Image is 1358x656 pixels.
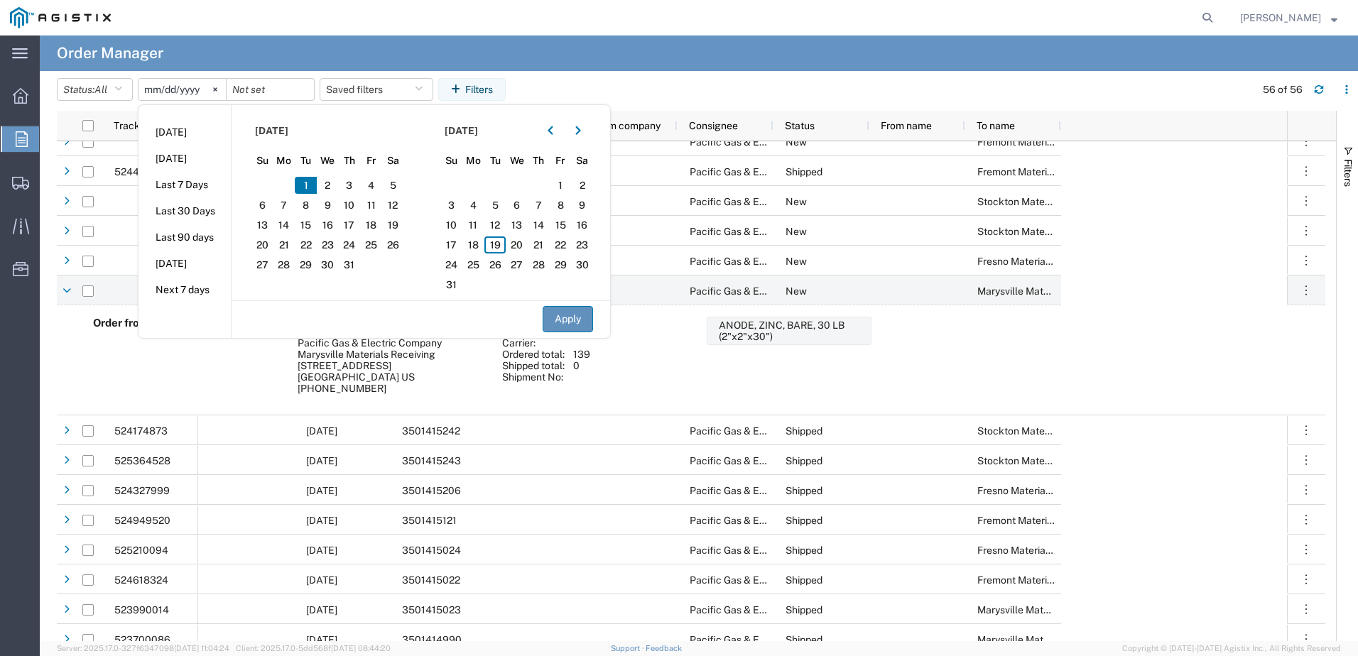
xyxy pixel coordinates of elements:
span: 25 [360,236,382,253]
span: 9 [571,197,593,214]
span: 29 [550,256,572,273]
span: 1 [550,177,572,194]
span: 3501414990 [402,634,462,645]
div: 0 [573,360,580,371]
span: 8 [550,197,572,214]
h4: Order from [93,317,283,329]
span: Filters [1342,159,1354,187]
div: [GEOGRAPHIC_DATA] US [298,371,487,383]
span: Fremont Materials Receiving [977,136,1107,148]
span: Shipped [786,425,822,437]
span: Stockton Materials [977,425,1064,437]
span: 07/30/2025 [306,425,337,437]
span: 6 [251,197,273,214]
span: 25 [462,256,484,273]
div: Shipment No: [502,371,573,383]
span: 6 [506,197,528,214]
div: Carrier: [502,337,573,349]
span: 525210094 [114,545,168,556]
span: 27 [506,256,528,273]
span: 24 [339,236,361,253]
button: Apply [543,306,593,332]
span: Copyright © [DATE]-[DATE] Agistix Inc., All Rights Reserved [1122,643,1341,655]
span: 28 [528,256,550,273]
a: Support [611,644,646,652]
span: Shipped [786,545,822,556]
span: [DATE] [255,124,288,138]
span: 524442290 [114,166,170,177]
span: Fremont Materials Receiving [977,515,1107,526]
span: Mo [462,153,484,168]
li: [DATE] [138,251,231,277]
span: Fr [550,153,572,168]
span: Pacific Gas & Electric Company [690,425,834,437]
span: Th [339,153,361,168]
span: 524174873 [114,425,168,437]
button: Filters [438,78,506,101]
span: 13 [251,217,273,234]
span: Marysville Materials Receiving [977,634,1115,645]
span: [DATE] 11:04:24 [174,644,229,652]
span: Pacific Gas & Electric Company [690,545,834,556]
span: 21 [528,236,550,253]
span: Pacific Gas & Electric Company [690,574,834,586]
span: Fresno Materials Receiving [977,256,1100,267]
span: 07/28/2025 [306,604,337,616]
span: 19 [484,236,506,253]
span: Fremont Materials Receiving [977,574,1107,586]
span: Pacific Gas & Electric Company [690,196,834,207]
span: Shipped [786,515,822,526]
div: Shipped total: [502,360,573,371]
span: 3 [339,177,361,194]
span: New [786,196,807,207]
span: 20 [251,236,273,253]
span: We [506,153,528,168]
span: Consignee [689,120,738,131]
span: 07/28/2025 [306,634,337,645]
span: DANIEL BERNAL [1240,10,1321,26]
span: 14 [528,217,550,234]
span: 27 [251,256,273,273]
li: Next 7 days [138,277,231,303]
span: New [786,285,807,297]
span: 30 [571,256,593,273]
span: 20 [506,236,528,253]
div: Marysville Materials Receiving [298,349,487,360]
li: Last 7 Days [138,172,231,198]
span: 22 [550,236,572,253]
span: 2 [317,177,339,194]
a: Feedback [646,644,682,652]
span: Shipped [786,166,822,177]
span: 4 [360,177,382,194]
span: 19 [382,217,404,234]
h4: Order Manager [57,35,163,71]
span: 16 [317,217,339,234]
span: Tu [484,153,506,168]
span: Stockton Materials [977,196,1064,207]
span: Shipped [786,604,822,616]
div: 139 [573,349,590,360]
span: 3501415121 [402,515,457,526]
span: 24 [441,256,463,273]
span: 30 [317,256,339,273]
span: 524327999 [114,485,170,496]
span: Server: 2025.17.0-327f6347098 [57,644,229,652]
span: 23 [571,236,593,253]
span: 523700086 [114,634,170,645]
span: 3501415022 [402,574,460,586]
li: Last 90 days [138,224,231,251]
div: 56 of 56 [1263,82,1303,97]
span: From company [593,120,661,131]
span: 26 [484,256,506,273]
button: Status:All [57,78,133,101]
span: 07/30/2025 [306,485,337,496]
span: 11 [360,197,382,214]
div: [PHONE_NUMBER] [298,383,487,394]
span: 10 [441,217,463,234]
span: Marysville Materials Receiving [977,285,1115,297]
div: Ordered total: [502,349,573,360]
span: Fresno Materials Receiving [977,485,1100,496]
span: 11 [462,217,484,234]
span: 17 [441,236,463,253]
span: 3501415242 [402,425,460,437]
